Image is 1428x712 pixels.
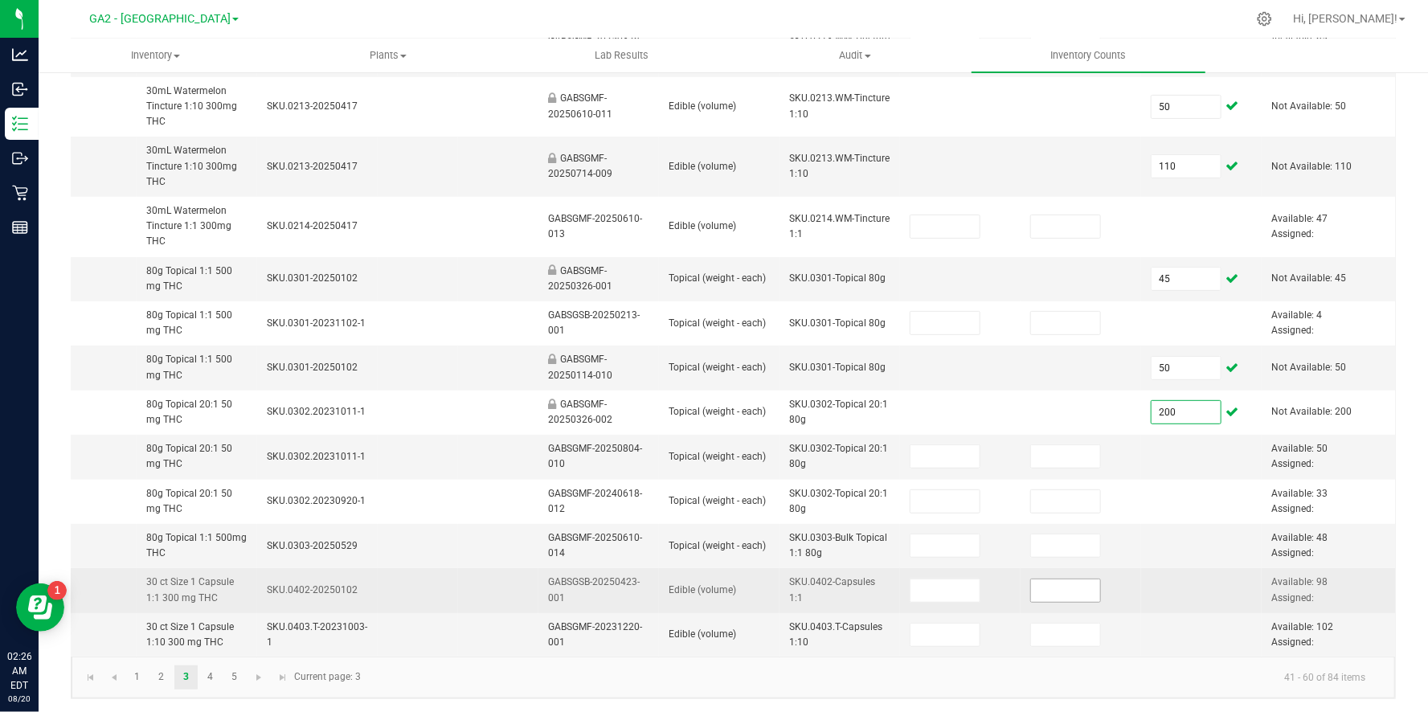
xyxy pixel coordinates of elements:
div: Manage settings [1254,11,1275,27]
span: SKU.0213-20250417 [267,161,358,172]
span: SKU.0213-20250417 [267,100,358,112]
span: GABSGSB-20250423-001 [548,576,640,603]
span: SKU.0302.20231011-1 [267,451,366,462]
span: Available: 98 Assigned: [1271,576,1328,603]
span: Topical (weight - each) [669,317,766,329]
span: GABSGMF-20250610-014 [548,532,642,559]
span: Lab Results [573,48,670,63]
span: 80g Topical 1:1 500 mg THC [146,265,232,292]
span: Hi, [PERSON_NAME]! [1293,12,1397,25]
span: Not Available: 200 [1271,406,1352,417]
span: Not Available: 50 [1271,100,1346,112]
span: Available: 102 Assigned: [1271,621,1333,648]
span: 80g Topical 1:1 500 mg THC [146,354,232,380]
span: GA2 - [GEOGRAPHIC_DATA] [89,12,231,26]
span: Topical (weight - each) [669,451,766,462]
inline-svg: Inventory [12,116,28,132]
span: SKU.0213.WM-Tincture 1:10 [789,153,890,179]
span: Topical (weight - each) [669,406,766,417]
span: Not Available: 110 [1271,161,1352,172]
span: SKU.0403.T-Capsules 1:10 [789,621,882,648]
a: Inventory [39,39,272,72]
span: Go to the next page [253,671,266,684]
inline-svg: Outbound [12,150,28,166]
p: 08/20 [7,693,31,705]
a: Go to the next page [248,665,271,689]
span: SKU.0302-Topical 20:1 80g [789,488,888,514]
inline-svg: Analytics [12,47,28,63]
a: Go to the previous page [102,665,125,689]
span: SKU.0301-Topical 80g [789,362,886,373]
span: SKU.0303-20250529 [267,540,358,551]
span: 30mL Watermelon Tincture 1:10 300mg THC [146,145,237,186]
span: Edible (volume) [669,161,736,172]
a: Go to the first page [79,665,102,689]
span: Inventory [39,48,271,63]
span: Available: 50 Assigned: [1271,443,1328,469]
span: 30mL Watermelon Tincture 1:1 300mg THC [146,205,231,247]
span: Available: 33 Assigned: [1271,488,1328,514]
a: Inventory Counts [972,39,1205,72]
inline-svg: Retail [12,185,28,201]
span: Plants [272,48,504,63]
span: 80g Topical 20:1 50 mg THC [146,443,232,469]
span: GABSGMF-20231220-001 [548,621,642,648]
span: Inventory Counts [1029,48,1148,63]
iframe: Resource center unread badge [47,581,67,600]
kendo-pager-info: 41 - 60 of 84 items [370,664,1378,690]
span: 80g Topical 1:1 500mg THC [146,532,247,559]
span: Not Available: 50 [1271,362,1346,373]
span: Topical (weight - each) [669,272,766,284]
iframe: Resource center [16,583,64,632]
span: Topical (weight - each) [669,540,766,551]
span: Go to the first page [84,671,97,684]
span: 30 ct Size 1 Capsule 1:1 300 mg THC [146,576,234,603]
span: Go to the last page [276,671,289,684]
inline-svg: Inbound [12,81,28,97]
a: Audit [739,39,972,72]
span: GABSGMF-20250610-013 [548,213,642,239]
span: Go to the previous page [108,671,121,684]
span: SKU.0402-Capsules 1:1 [789,576,875,603]
span: SKU.0402-20250102 [267,584,358,595]
span: 30 ct Size 1 Capsule 1:10 300 mg THC [146,621,234,648]
span: Topical (weight - each) [669,362,766,373]
a: Plants [272,39,505,72]
span: Topical (weight - each) [669,495,766,506]
span: Available: 47 Assigned: [1271,213,1328,239]
span: GABSGMF-20250114-010 [548,354,612,380]
a: Page 2 [149,665,173,689]
a: Lab Results [505,39,739,72]
span: SKU.0301-Topical 80g [789,317,886,329]
p: 02:26 AM EDT [7,649,31,693]
span: Available: 4 Assigned: [1271,309,1322,336]
span: SKU.0302.20230920-1 [267,495,366,506]
span: 80g Topical 20:1 50 mg THC [146,399,232,425]
span: SKU.0301-20250102 [267,272,358,284]
span: SKU.0301-20231102-1 [267,317,366,329]
span: SKU.0303-Bulk Topical 1:1 80g [789,532,887,559]
span: Edible (volume) [669,100,736,112]
span: GABSGMF-20240618-012 [548,488,642,514]
span: GABSGMF-20250326-002 [548,399,612,425]
span: GABSGMF-20250714-009 [548,153,612,179]
span: Edible (volume) [669,584,736,595]
kendo-pager: Current page: 3 [72,657,1395,698]
a: Page 1 [125,665,149,689]
span: Not Available: 45 [1271,272,1346,284]
span: SKU.0302-Topical 20:1 80g [789,399,888,425]
span: SKU.0301-20250102 [267,362,358,373]
span: SKU.0403.T-20231003-1 [267,621,367,648]
span: SKU.0214.WM-Tincture 1:1 [789,213,890,239]
span: 30mL Watermelon Tincture 1:10 300mg THC [146,85,237,127]
span: GABSGMF-20250804-010 [548,443,642,469]
a: Go to the last page [271,665,294,689]
span: Edible (volume) [669,628,736,640]
span: SKU.0213.WM-Tincture 1:10 [789,92,890,119]
span: SKU.0302.20231011-1 [267,406,366,417]
span: SKU.0301-Topical 80g [789,272,886,284]
a: Page 5 [223,665,246,689]
span: 80g Topical 20:1 50 mg THC [146,488,232,514]
span: Audit [739,48,971,63]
